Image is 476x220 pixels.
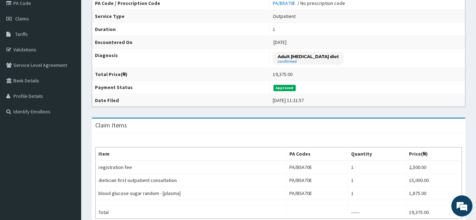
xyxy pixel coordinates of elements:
td: PA/B5A70E [286,174,348,187]
td: PA/B5A70E [286,187,348,200]
td: 15,000.00 [406,174,462,187]
td: PA/B5A70E [286,161,348,174]
td: Total [96,206,287,219]
th: Quantity [348,147,406,161]
td: 1,875.00 [406,187,462,200]
td: ------ [348,206,406,219]
td: 1 [348,174,406,187]
td: 2,500.00 [406,161,462,174]
th: Price(₦) [406,147,462,161]
td: registration fee [96,161,287,174]
h3: Claim Items [95,122,127,128]
td: 1 [348,187,406,200]
div: 1 [273,26,275,33]
th: Item [96,147,287,161]
th: Payment Status [92,81,270,94]
td: dietician first outpatient consultation [96,174,287,187]
th: PA Codes [286,147,348,161]
th: Diagnosis [92,49,270,68]
span: Tariffs [15,31,28,37]
td: blood glucose sugar random - [plasma] [96,187,287,200]
div: 19,375.00 [273,71,293,78]
th: Total Price(₦) [92,68,270,81]
span: Claims [15,15,29,22]
span: [DATE] [273,39,287,45]
span: Approved [273,85,296,91]
td: 1 [348,161,406,174]
p: Adult [MEDICAL_DATA] diet [278,54,339,59]
td: 19,375.00 [406,206,462,219]
th: Date Filed [92,94,270,107]
small: confirmed [278,60,339,63]
th: Service Type [92,10,270,23]
div: Outpatient [273,13,296,20]
div: [DATE] 11:21:57 [273,97,304,104]
th: Encountered On [92,36,270,49]
th: Duration [92,23,270,36]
